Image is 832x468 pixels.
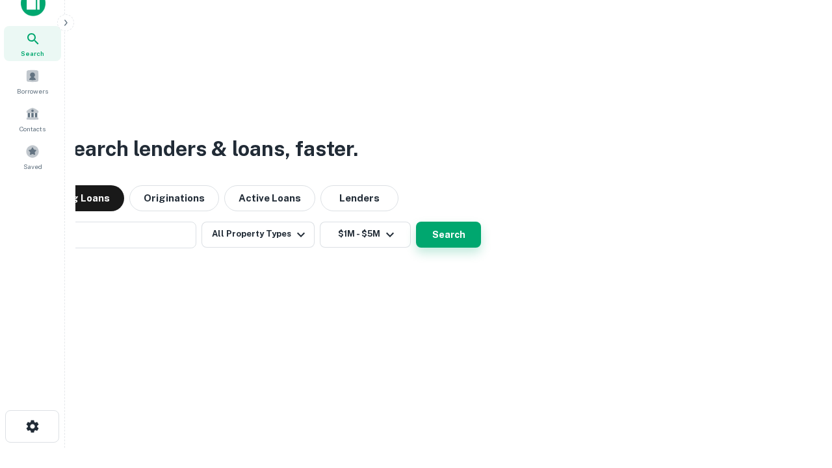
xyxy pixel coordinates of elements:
[4,139,61,174] a: Saved
[201,222,315,248] button: All Property Types
[767,364,832,426] iframe: Chat Widget
[17,86,48,96] span: Borrowers
[23,161,42,172] span: Saved
[129,185,219,211] button: Originations
[19,123,45,134] span: Contacts
[21,48,44,58] span: Search
[320,185,398,211] button: Lenders
[224,185,315,211] button: Active Loans
[4,101,61,136] a: Contacts
[416,222,481,248] button: Search
[320,222,411,248] button: $1M - $5M
[4,26,61,61] a: Search
[4,64,61,99] a: Borrowers
[59,133,358,164] h3: Search lenders & loans, faster.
